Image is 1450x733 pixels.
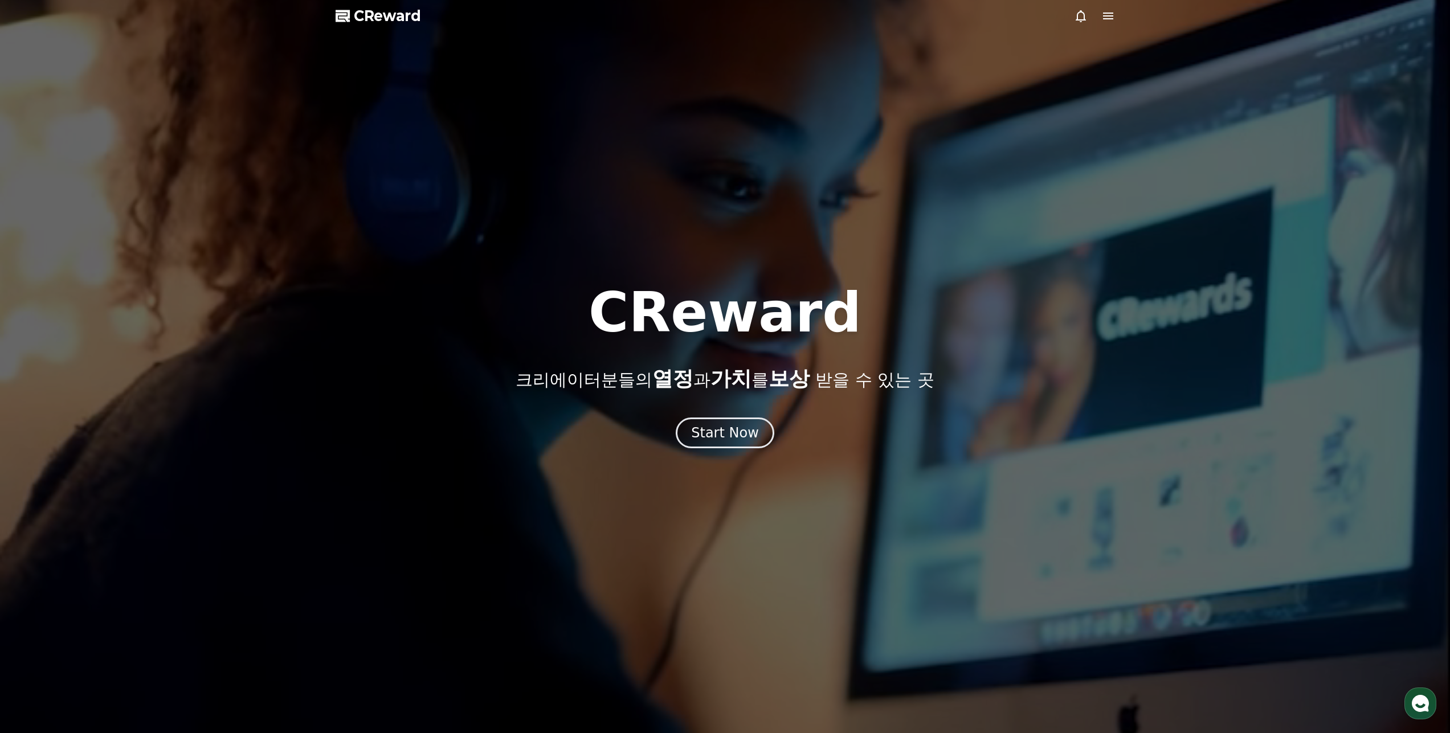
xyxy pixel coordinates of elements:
[691,424,759,442] div: Start Now
[676,429,774,440] a: Start Now
[104,379,118,388] span: 대화
[676,417,774,448] button: Start Now
[516,367,934,390] p: 크리에이터분들의 과 를 받을 수 있는 곳
[652,367,693,390] span: 열정
[769,367,810,390] span: 보상
[354,7,421,25] span: CReward
[589,285,861,340] h1: CReward
[36,378,43,387] span: 홈
[336,7,421,25] a: CReward
[75,361,147,390] a: 대화
[3,361,75,390] a: 홈
[147,361,219,390] a: 설정
[710,367,751,390] span: 가치
[176,378,190,387] span: 설정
